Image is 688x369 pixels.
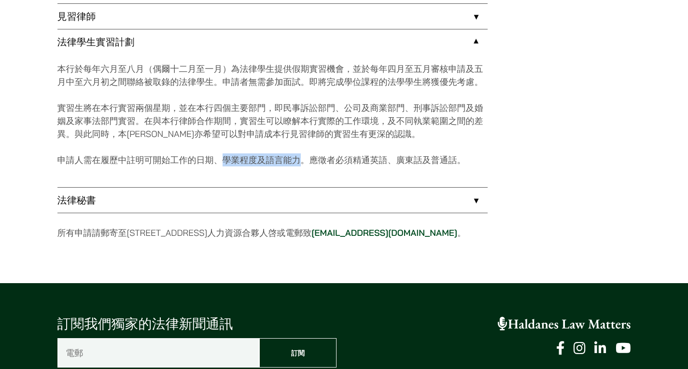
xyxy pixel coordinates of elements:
a: 法律秘書 [57,188,488,213]
input: 電郵 [57,338,260,368]
a: [EMAIL_ADDRESS][DOMAIN_NAME] [311,227,457,238]
input: 訂閱 [259,338,337,368]
p: 實習生將在本行實習兩個星期，並在本行四個主要部門，即民事訴訟部門、公司及商業部門、刑事訴訟部門及婚姻及家事法部門實習。在與本行律師合作期間，實習生可以瞭解本行實際的工作環境，及不同執業範圍之間的... [57,101,488,140]
a: Haldanes Law Matters [498,315,631,333]
div: 法律學生實習計劃 [57,55,488,187]
p: 訂閱我們獨家的法律新聞通訊 [57,314,337,334]
p: 本行於每年六月至八月（偶爾十二月至一月）為法律學生提供假期實習機會，並於每年四月至五月審核申請及五月中至六月初之間聯絡被取錄的法律學生。申請者無需參加面試。即將完成學位課程的法學學生將獲優先考慮。 [57,62,488,88]
a: 見習律師 [57,4,488,29]
a: 法律學生實習計劃 [57,29,488,55]
p: 所有申請請郵寄至[STREET_ADDRESS]人力資源合夥人啓或電郵致 。 [57,226,488,239]
p: 申請人需在履歷中註明可開始工作的日期、學業程度及語言能力。應徵者必須精通英語、廣東話及普通話。 [57,153,488,166]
